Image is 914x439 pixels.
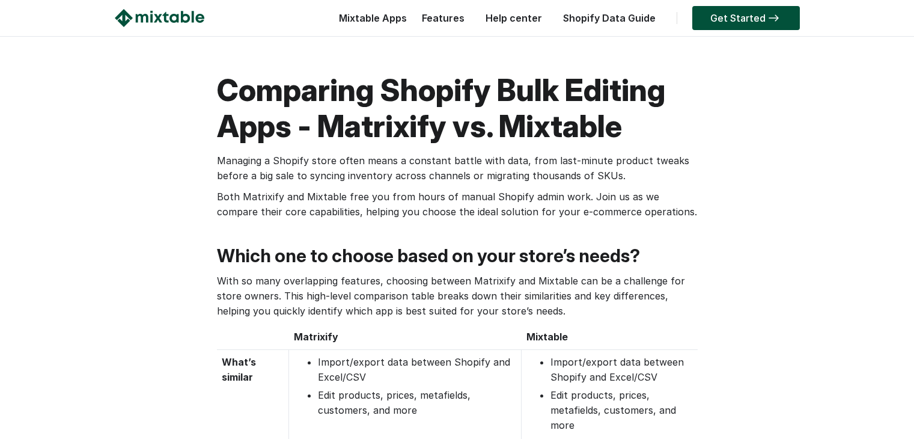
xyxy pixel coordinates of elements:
img: arrow-right.svg [766,14,782,22]
li: Import/export data between Shopify and Excel/CSV [550,355,693,385]
div: Mixtable Apps [333,9,407,33]
th: Matrixify [289,325,522,350]
th: Mixtable [522,325,698,350]
a: Get Started [692,6,800,30]
li: Edit products, prices, metafields, customers, and more [318,388,516,418]
p: Both Matrixify and Mixtable free you from hours of manual Shopify admin work. Join us as we compa... [217,189,698,219]
p: Managing a Shopify store often means a constant battle with data, from last-minute product tweaks... [217,153,698,183]
a: Features [416,12,471,24]
li: Import/export data between Shopify and Excel/CSV [318,355,516,385]
strong: What’s similar [222,356,256,383]
a: Help center [480,12,548,24]
h1: Comparing Shopify Bulk Editing Apps - Matrixify vs. Mixtable [217,72,698,144]
img: Mixtable logo [115,9,204,27]
li: Edit products, prices, metafields, customers, and more [550,388,693,433]
p: With so many overlapping features, choosing between Matrixify and Mixtable can be a challenge for... [217,274,698,319]
h2: Which one to choose based on your store’s needs? [217,244,698,268]
a: Shopify Data Guide [557,12,662,24]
